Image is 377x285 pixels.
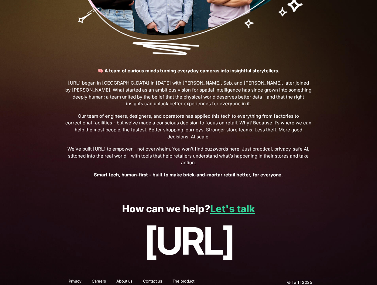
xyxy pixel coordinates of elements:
p: [URL] [13,220,364,262]
strong: Smart tech, human-first - built to make brick-and-mortar retail better, for everyone. [94,172,283,178]
span: [URL] began in [GEOGRAPHIC_DATA] in [DATE] with [PERSON_NAME], Seb, and [PERSON_NAME], later join... [65,80,312,107]
p: How can we help? [13,203,364,215]
a: Let's talk [210,203,255,215]
span: We’ve built [URL] to empower - not overwhelm. You won’t find buzzwords here. Just practical, priv... [65,146,312,166]
strong: 🧠 A team of curious minds turning everyday cameras into insightful storytellers. [98,68,279,74]
span: Our team of engineers, designers, and operators has applied this tech to everything from factorie... [65,113,312,141]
